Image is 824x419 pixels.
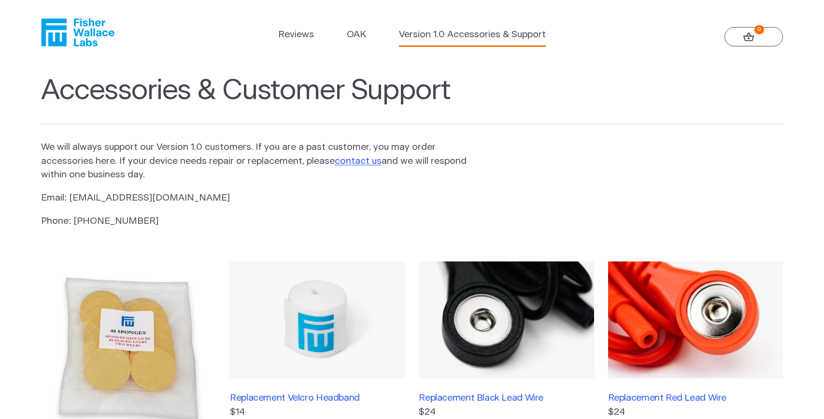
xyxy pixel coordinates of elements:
p: Phone: [PHONE_NUMBER] [41,215,468,229]
a: contact us [335,157,382,166]
p: We will always support our Version 1.0 customers. If you are a past customer, you may order acces... [41,141,468,182]
img: Replacement Black Lead Wire [419,261,594,378]
a: Reviews [278,28,314,42]
h1: Accessories & Customer Support [41,74,783,125]
h3: Replacement Red Lead Wire [608,392,783,404]
a: Fisher Wallace [41,18,114,46]
h3: Replacement Black Lead Wire [419,392,594,404]
p: Email: [EMAIL_ADDRESS][DOMAIN_NAME] [41,191,468,205]
h3: Replacement Velcro Headband [230,392,405,404]
img: Replacement Red Lead Wire [608,261,783,378]
strong: 0 [754,25,764,34]
a: 0 [725,27,783,46]
a: Version 1.0 Accessories & Support [399,28,546,42]
img: Replacement Velcro Headband [230,261,405,378]
a: OAK [347,28,366,42]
